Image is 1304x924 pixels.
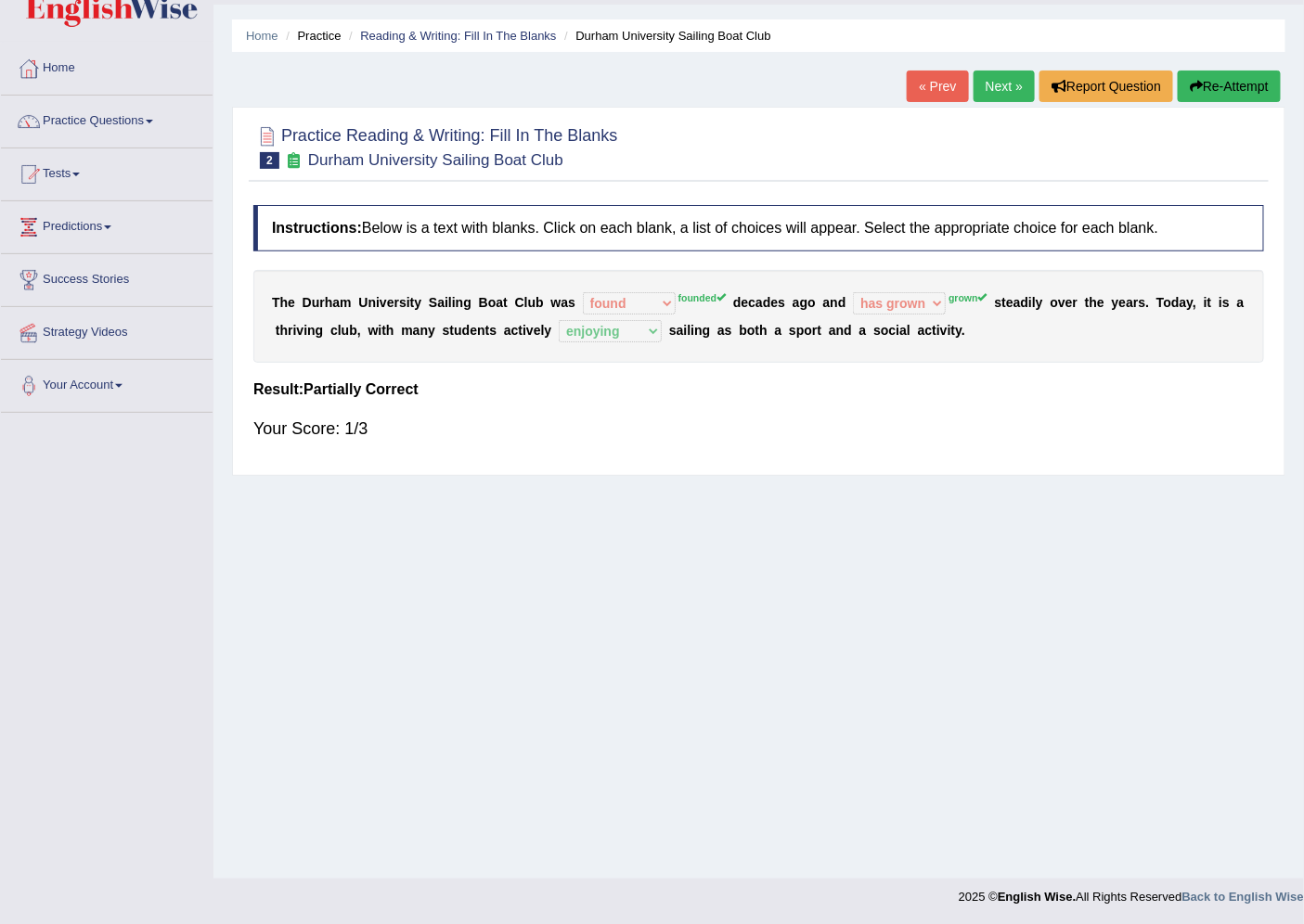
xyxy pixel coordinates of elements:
a: Success Stories [1,254,213,301]
b: d [462,323,471,338]
b: i [303,323,307,338]
b: e [387,295,394,310]
b: r [812,323,817,338]
b: v [1058,295,1065,310]
b: t [951,323,956,338]
b: h [1090,295,1098,310]
b: s [873,323,881,338]
b: o [747,323,755,338]
b: d [1021,295,1029,310]
a: Practice Questions [1,96,213,142]
b: t [755,323,760,338]
b: g [703,323,711,338]
b: o [805,323,813,338]
b: n [836,323,845,338]
sup: founded [678,292,726,303]
b: d [733,295,742,310]
b: y [1036,295,1043,310]
b: i [936,323,940,338]
b: t [485,323,490,338]
small: Exam occurring question [284,152,303,170]
a: Home [246,29,278,43]
b: a [823,295,831,310]
a: Predictions [1,201,213,248]
a: « Prev [907,71,968,102]
b: i [293,323,297,338]
b: e [1119,295,1127,310]
b: e [771,295,779,310]
b: a [829,323,836,338]
b: p [796,323,805,338]
b: e [470,323,477,338]
b: i [1028,295,1032,310]
b: y [428,323,435,338]
b: c [748,295,755,310]
b: a [332,295,340,310]
b: i [523,323,526,338]
b: B [479,295,488,310]
button: Report Question [1039,71,1173,102]
b: g [316,323,324,338]
strong: Back to English Wise [1182,890,1304,904]
b: a [1126,295,1133,310]
h2: Practice Reading & Writing: Fill In The Blanks [253,122,618,169]
b: r [319,295,324,310]
h4: Below is a text with blanks. Click on each blank, a list of choices will appear. Select the appro... [253,205,1264,251]
b: l [524,295,528,310]
b: s [778,295,785,310]
li: Practice [281,27,341,45]
b: s [669,323,677,338]
b: n [420,323,429,338]
b: a [859,323,867,338]
b: g [800,295,808,310]
b: a [1180,295,1187,310]
b: u [342,323,350,338]
b: a [717,323,725,338]
b: i [407,295,410,310]
b: u [454,323,462,338]
b: e [1006,295,1014,310]
b: h [325,295,333,310]
b: n [307,323,316,338]
b: s [1222,295,1230,310]
b: r [394,295,399,310]
div: Your Score: 1/3 [253,406,1264,451]
b: s [1139,295,1146,310]
b: d [838,295,846,310]
b: Instructions: [272,220,362,236]
b: v [296,323,303,338]
a: Strategy Videos [1,307,213,353]
small: Durham University Sailing Boat Club [308,151,563,169]
b: i [376,295,380,310]
b: d [1171,295,1180,310]
b: t [381,323,386,338]
b: s [489,323,497,338]
b: i [896,323,899,338]
b: a [793,295,800,310]
b: t [932,323,936,338]
b: b [536,295,544,310]
b: s [725,323,732,338]
b: d [763,295,771,310]
b: y [1187,295,1194,310]
b: n [694,323,703,338]
b: n [830,295,838,310]
b: i [452,295,456,310]
button: Re-Attempt [1178,71,1281,102]
b: c [511,323,519,338]
a: Tests [1,148,213,195]
b: a [677,323,684,338]
b: m [401,323,412,338]
b: i [1204,295,1207,310]
b: v [380,295,387,310]
b: U [358,295,368,310]
b: C [515,295,524,310]
b: l [448,295,452,310]
b: s [568,295,575,310]
b: w [368,323,379,338]
b: t [519,323,523,338]
b: v [526,323,534,338]
a: Next » [974,71,1035,102]
b: o [1051,295,1059,310]
b: w [551,295,562,310]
